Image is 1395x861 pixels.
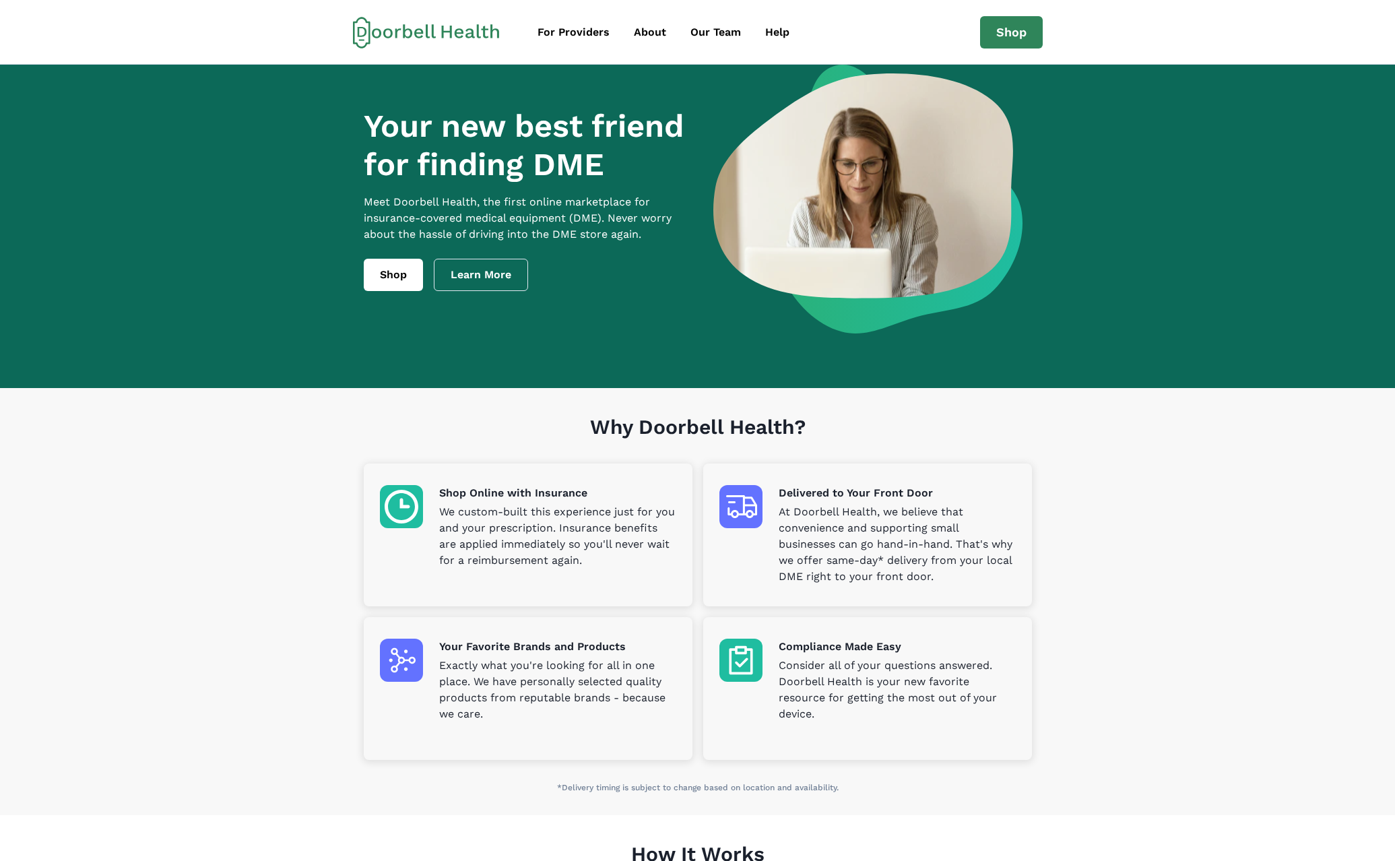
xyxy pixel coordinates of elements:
a: For Providers [527,19,620,46]
p: Exactly what you're looking for all in one place. We have personally selected quality products fr... [439,658,676,722]
p: Delivered to Your Front Door [779,485,1016,501]
a: Learn More [434,259,528,291]
a: Our Team [680,19,752,46]
p: Compliance Made Easy [779,639,1016,655]
img: Shop Online with Insurance icon [380,485,423,528]
a: Help [754,19,800,46]
p: We custom-built this experience just for you and your prescription. Insurance benefits are applie... [439,504,676,569]
div: Our Team [690,24,741,40]
img: Compliance Made Easy icon [719,639,763,682]
img: Delivered to Your Front Door icon [719,485,763,528]
a: Shop [980,16,1043,49]
p: Meet Doorbell Health, the first online marketplace for insurance-covered medical equipment (DME).... [364,194,691,243]
img: a woman looking at a computer [713,65,1023,333]
p: Shop Online with Insurance [439,485,676,501]
img: Your Favorite Brands and Products icon [380,639,423,682]
div: About [634,24,666,40]
a: About [623,19,677,46]
p: Your Favorite Brands and Products [439,639,676,655]
p: *Delivery timing is subject to change based on location and availability. [364,782,1032,794]
h1: Your new best friend for finding DME [364,107,691,183]
p: At Doorbell Health, we believe that convenience and supporting small businesses can go hand-in-ha... [779,504,1016,585]
p: Consider all of your questions answered. Doorbell Health is your new favorite resource for gettin... [779,658,1016,722]
a: Shop [364,259,423,291]
div: For Providers [538,24,610,40]
h1: Why Doorbell Health? [364,415,1032,464]
div: Help [765,24,789,40]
